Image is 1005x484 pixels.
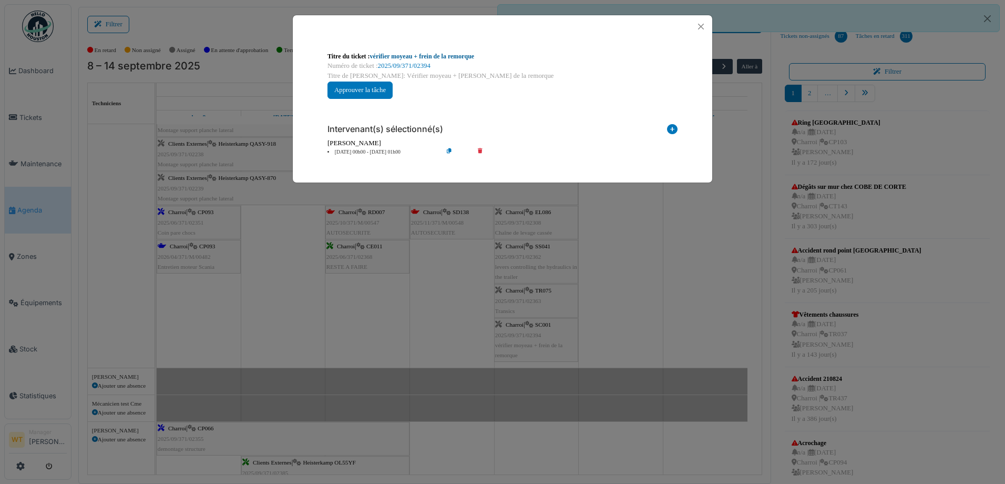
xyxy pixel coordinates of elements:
div: Numéro de ticket : [327,61,678,71]
i: Ajouter [667,124,678,138]
button: Close [694,19,708,34]
div: Titre du ticket : [327,52,678,61]
li: [DATE] 00h00 - [DATE] 01h00 [322,148,443,156]
h6: Intervenant(s) sélectionné(s) [327,124,443,134]
a: 2025/09/371/02394 [378,62,430,69]
div: Titre de [PERSON_NAME]: Vérifier moyeau + [PERSON_NAME] de la remorque [327,71,678,81]
button: Approuver la tâche [327,82,393,99]
a: vérifier moyeau + frein de la remorque [370,53,475,60]
div: [PERSON_NAME] [327,138,678,148]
